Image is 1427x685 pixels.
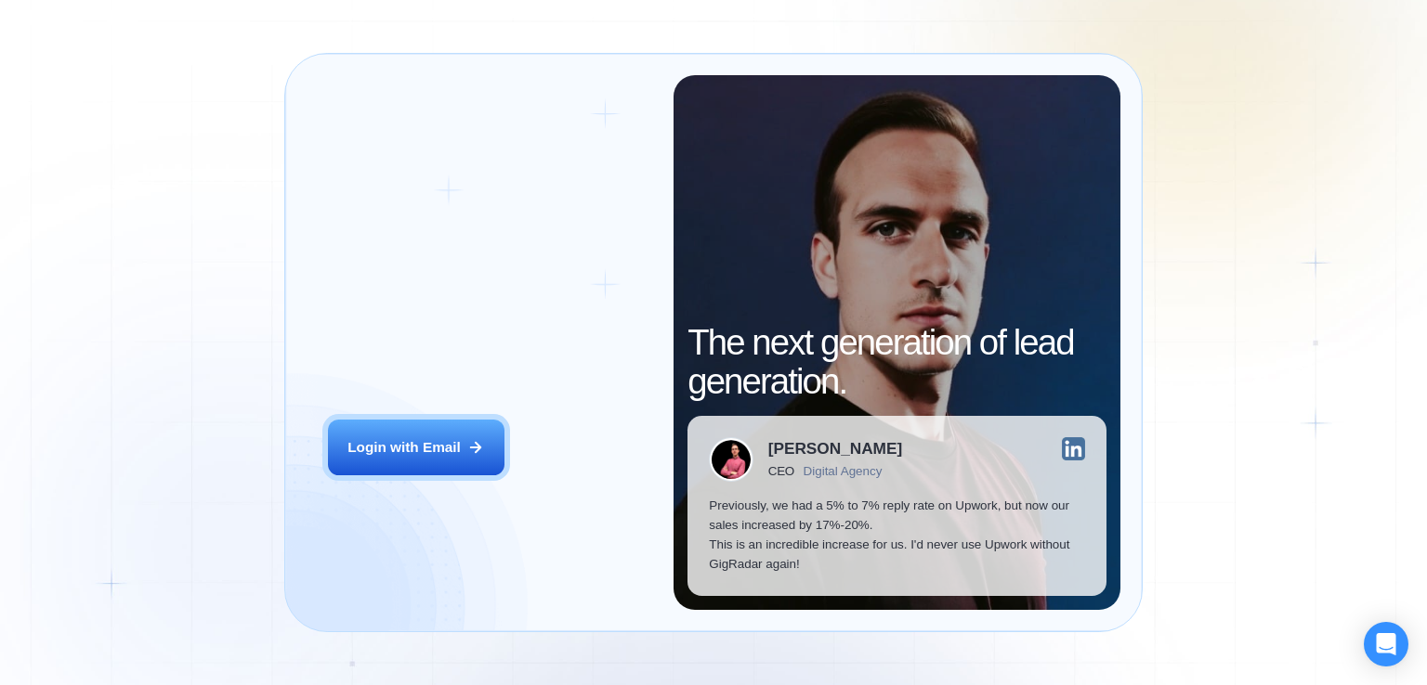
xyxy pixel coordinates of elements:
div: [PERSON_NAME] [768,441,902,457]
div: Login with Email [347,437,461,457]
button: Login with Email [328,420,504,475]
div: CEO [768,464,794,478]
p: Previously, we had a 5% to 7% reply rate on Upwork, but now our sales increased by 17%-20%. This ... [709,496,1085,575]
div: Open Intercom Messenger [1364,622,1408,666]
div: Digital Agency [804,464,883,478]
h2: The next generation of lead generation. [687,323,1106,401]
